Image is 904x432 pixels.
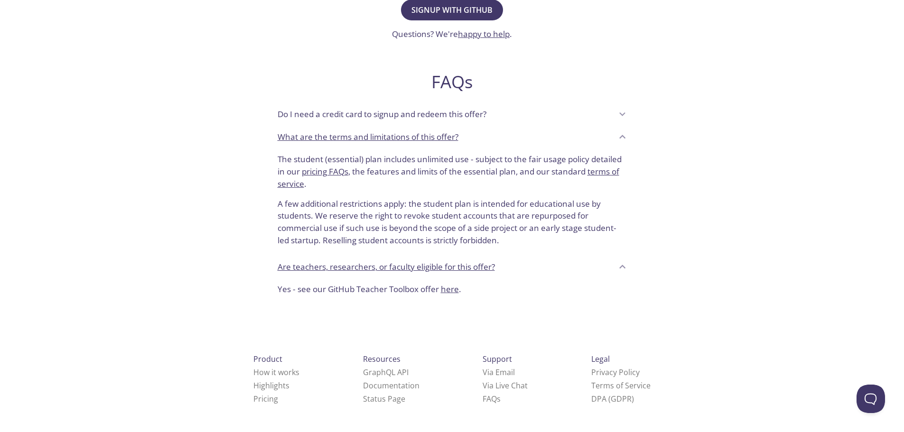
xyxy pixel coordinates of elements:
div: Do I need a credit card to signup and redeem this offer? [270,104,634,124]
h2: FAQs [270,71,634,92]
a: Pricing [253,394,278,404]
a: here [441,284,459,294]
h3: Questions? We're . [392,28,512,40]
div: Are teachers, researchers, or faculty eligible for this offer? [270,254,634,279]
iframe: Help Scout Beacon - Open [857,385,885,413]
a: Terms of Service [591,380,651,391]
a: Highlights [253,380,289,391]
span: Legal [591,354,610,364]
a: Via Email [483,367,515,377]
p: Yes - see our GitHub Teacher Toolbox offer . [278,283,627,295]
a: How it works [253,367,299,377]
p: Are teachers, researchers, or faculty eligible for this offer? [278,261,495,273]
p: Do I need a credit card to signup and redeem this offer? [278,108,486,120]
a: GraphQL API [363,367,409,377]
div: What are the terms and limitations of this offer? [270,124,634,149]
span: s [497,394,501,404]
a: Documentation [363,380,419,391]
a: Via Live Chat [483,380,528,391]
span: Signup with GitHub [411,3,493,17]
span: Resources [363,354,401,364]
p: What are the terms and limitations of this offer? [278,131,458,143]
div: What are the terms and limitations of this offer? [270,149,634,254]
div: Are teachers, researchers, or faculty eligible for this offer? [270,279,634,303]
p: The student (essential) plan includes unlimited use - subject to the fair usage policy detailed i... [278,153,627,190]
a: DPA (GDPR) [591,394,634,404]
span: Support [483,354,512,364]
a: FAQ [483,394,501,404]
a: happy to help [458,28,510,39]
a: Status Page [363,394,405,404]
a: terms of service [278,166,619,189]
a: pricing FAQs [302,166,348,177]
a: Privacy Policy [591,367,640,377]
p: A few additional restrictions apply: the student plan is intended for educational use by students... [278,190,627,247]
span: Product [253,354,282,364]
